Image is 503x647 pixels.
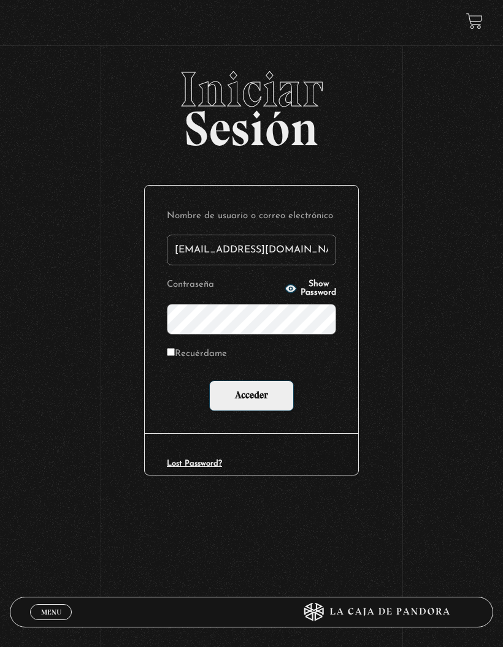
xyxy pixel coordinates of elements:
[10,65,493,114] span: Iniciar
[209,380,294,411] input: Acceder
[167,348,175,356] input: Recuérdame
[285,280,336,297] button: Show Password
[10,65,493,143] h2: Sesión
[167,346,227,363] label: Recuérdame
[167,208,336,225] label: Nombre de usuario o correo electrónico
[37,619,66,627] span: Cerrar
[466,13,483,29] a: View your shopping cart
[167,276,281,294] label: Contraseña
[41,608,61,616] span: Menu
[167,460,222,467] a: Lost Password?
[301,280,336,297] span: Show Password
